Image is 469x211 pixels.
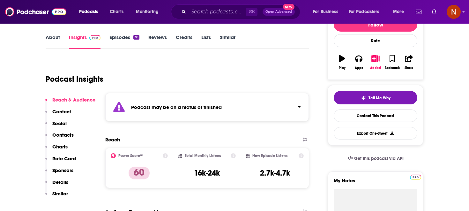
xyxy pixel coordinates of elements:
[45,155,76,167] button: Rate Card
[52,97,95,103] p: Reach & Audience
[75,7,106,17] button: open menu
[339,66,346,70] div: Play
[447,5,461,19] button: Show profile menu
[265,10,292,13] span: Open Advanced
[201,34,211,49] a: Lists
[194,168,220,178] h3: 16k-24k
[410,175,421,180] img: Podchaser Pro
[354,156,404,161] span: Get this podcast via API
[385,66,400,70] div: Bookmark
[220,34,235,49] a: Similar
[131,7,167,17] button: open menu
[189,7,246,17] input: Search podcasts, credits, & more...
[447,5,461,19] span: Logged in as AdelNBM
[52,109,71,115] p: Content
[185,154,221,158] h2: Total Monthly Listens
[370,66,381,70] div: Added
[260,168,290,178] h3: 2.7k-4.7k
[334,177,417,189] label: My Notes
[334,34,417,47] div: Rate
[5,6,66,18] img: Podchaser - Follow, Share and Rate Podcasts
[334,109,417,122] a: Contact This Podcast
[45,167,73,179] button: Sponsors
[45,97,95,109] button: Reach & Audience
[350,51,367,74] button: Apps
[334,18,417,32] button: Follow
[45,120,67,132] button: Social
[413,6,424,17] a: Show notifications dropdown
[52,155,76,162] p: Rate Card
[334,51,350,74] button: Play
[46,34,60,49] a: About
[177,4,306,19] div: Search podcasts, credits, & more...
[429,6,439,17] a: Show notifications dropdown
[52,179,68,185] p: Details
[52,191,68,197] p: Similar
[45,144,68,155] button: Charts
[131,104,222,110] strong: Podcast may be on a hiatus or finished
[46,74,103,84] h1: Podcast Insights
[109,34,139,49] a: Episodes38
[345,7,389,17] button: open menu
[45,132,74,144] button: Contacts
[313,7,338,16] span: For Business
[447,5,461,19] img: User Profile
[368,95,391,101] span: Tell Me Why
[349,7,379,16] span: For Podcasters
[401,51,417,74] button: Share
[52,167,73,173] p: Sponsors
[52,120,67,126] p: Social
[283,4,294,10] span: New
[361,95,366,101] img: tell me why sparkle
[105,93,309,121] section: Click to expand status details
[148,34,167,49] a: Reviews
[106,7,127,17] a: Charts
[110,7,123,16] span: Charts
[45,109,71,120] button: Content
[45,191,68,202] button: Similar
[334,91,417,104] button: tell me why sparkleTell Me Why
[52,132,74,138] p: Contacts
[105,137,120,143] h2: Reach
[133,35,139,40] div: 38
[118,154,143,158] h2: Power Score™
[367,51,384,74] button: Added
[384,51,400,74] button: Bookmark
[69,34,100,49] a: InsightsPodchaser Pro
[389,7,412,17] button: open menu
[246,8,257,16] span: ⌘ K
[410,174,421,180] a: Pro website
[342,151,409,166] a: Get this podcast via API
[45,179,68,191] button: Details
[136,7,159,16] span: Monitoring
[334,127,417,139] button: Export One-Sheet
[52,144,68,150] p: Charts
[252,154,287,158] h2: New Episode Listens
[89,35,100,40] img: Podchaser Pro
[405,66,413,70] div: Share
[355,66,363,70] div: Apps
[176,34,192,49] a: Credits
[79,7,98,16] span: Podcasts
[393,7,404,16] span: More
[129,167,150,179] p: 60
[309,7,346,17] button: open menu
[263,8,295,16] button: Open AdvancedNew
